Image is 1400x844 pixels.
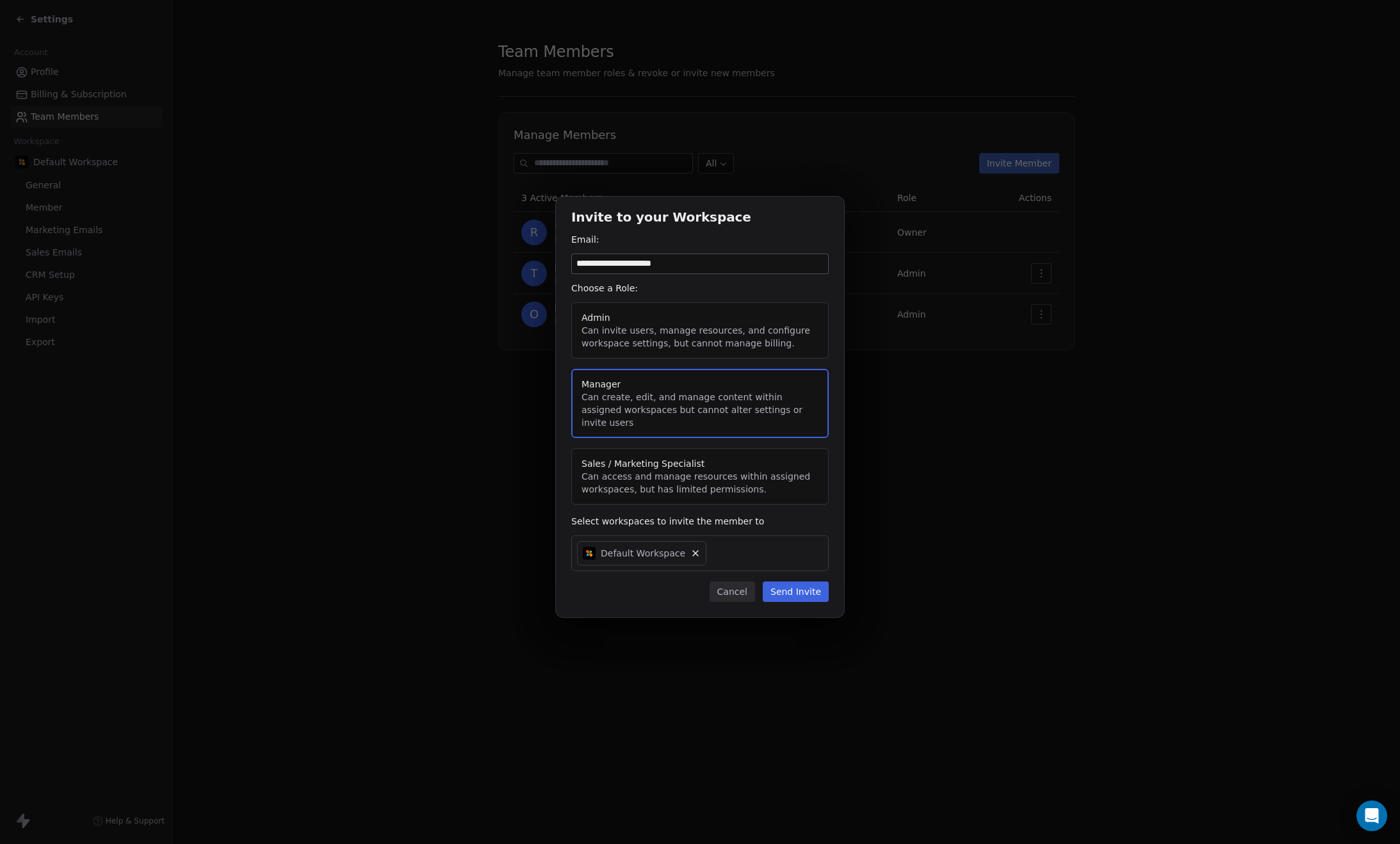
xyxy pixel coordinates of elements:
h1: Invite to your Workspace [571,212,829,225]
div: Choose a Role: [571,282,829,295]
button: Cancel [710,581,755,602]
div: Email: [571,233,829,246]
div: Select workspaces to invite the member to [571,515,829,528]
img: m365grouplogo.png [583,547,596,560]
button: Send Invite [763,581,829,602]
span: Default Workspace [601,547,685,560]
